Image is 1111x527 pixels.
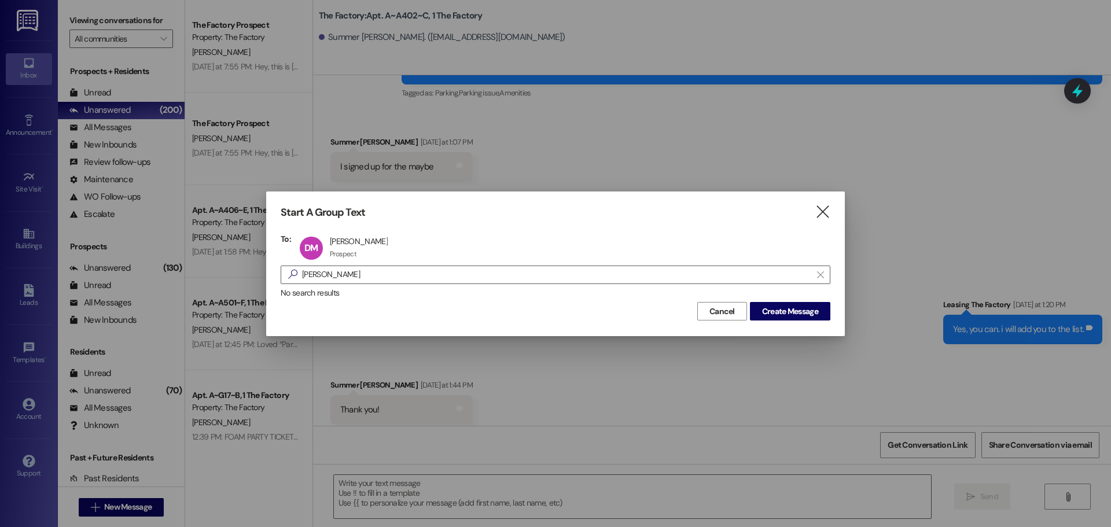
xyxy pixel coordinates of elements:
div: [PERSON_NAME] [330,236,388,246]
h3: To: [281,234,291,244]
i:  [817,270,823,279]
div: No search results [281,287,830,299]
i:  [815,206,830,218]
span: Cancel [709,305,735,318]
div: Prospect [330,249,356,259]
button: Cancel [697,302,747,320]
input: Search for any contact or apartment [302,267,811,283]
button: Create Message [750,302,830,320]
h3: Start A Group Text [281,206,365,219]
button: Clear text [811,266,830,283]
span: DM [304,242,318,254]
i:  [284,268,302,281]
span: Create Message [762,305,818,318]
